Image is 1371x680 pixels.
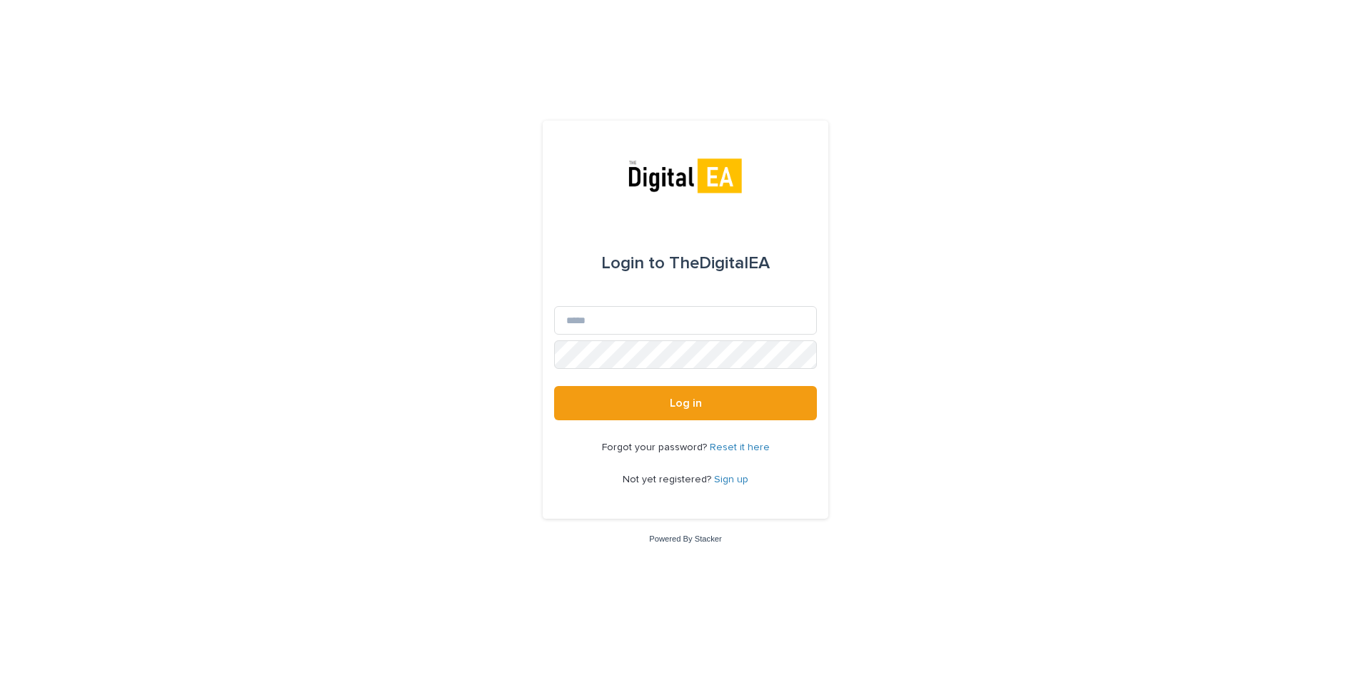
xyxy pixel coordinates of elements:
span: Log in [670,397,702,409]
span: Not yet registered? [623,475,714,484]
span: Login to [601,255,665,272]
a: Powered By Stacker [649,534,721,543]
button: Log in [554,386,817,420]
span: Forgot your password? [602,442,710,452]
a: Sign up [714,475,748,484]
img: mpnAKsivTWiDOsumdcjk [624,155,747,198]
a: Reset it here [710,442,770,452]
div: TheDigitalEA [601,243,770,283]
